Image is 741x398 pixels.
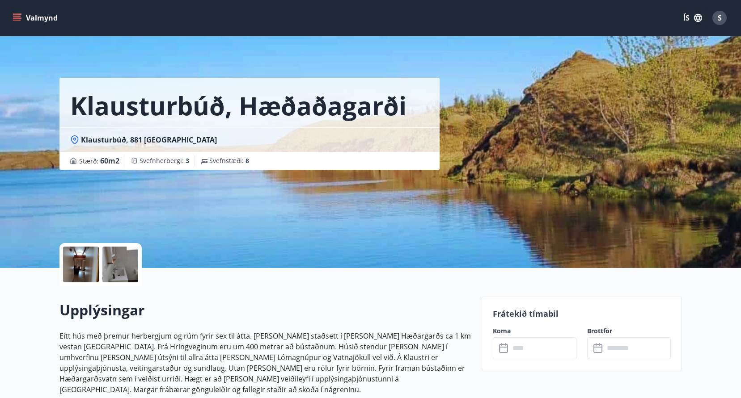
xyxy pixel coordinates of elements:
[493,327,576,335] label: Koma
[79,155,119,166] span: Stærð :
[718,13,722,23] span: S
[678,10,707,26] button: ÍS
[709,7,730,29] button: S
[59,300,471,320] h2: Upplýsingar
[100,156,119,166] span: 60 m2
[59,331,471,395] p: Eitt hús með þremur herbergjum og rúm fyrir sex til átta. [PERSON_NAME] staðsett í [PERSON_NAME] ...
[587,327,671,335] label: Brottför
[140,156,189,165] span: Svefnherbergi :
[81,135,217,145] span: Klausturbúð, 881 [GEOGRAPHIC_DATA]
[11,10,61,26] button: menu
[246,156,249,165] span: 8
[493,308,671,319] p: Frátekið tímabil
[70,88,406,122] h1: Klausturbúð, Hæðaðagarði
[209,156,249,165] span: Svefnstæði :
[186,156,189,165] span: 3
